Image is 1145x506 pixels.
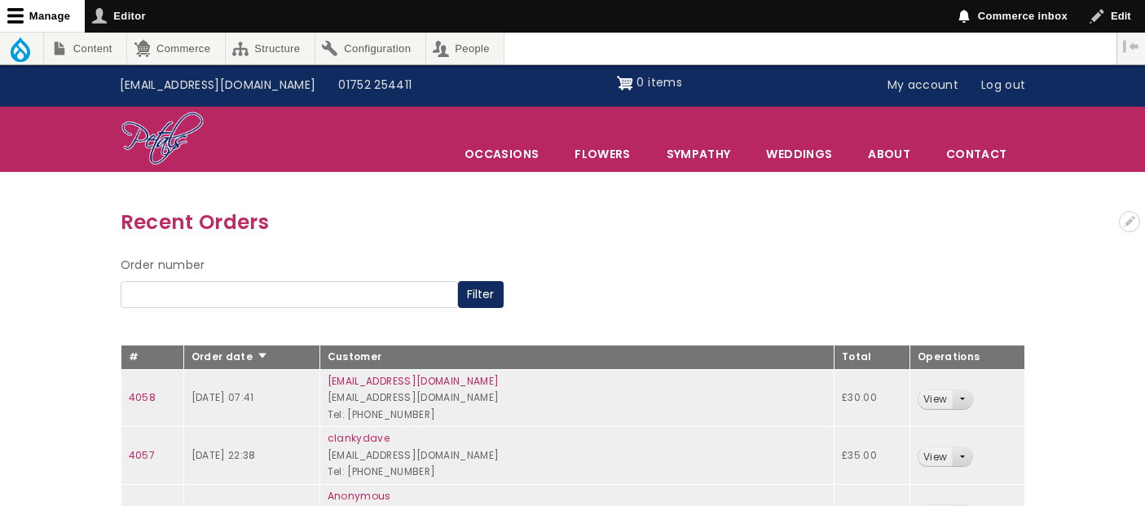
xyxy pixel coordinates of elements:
[192,448,256,462] time: [DATE] 22:38
[458,281,504,309] button: Filter
[121,345,183,370] th: #
[835,427,910,485] td: £35.00
[121,206,1025,238] h3: Recent Orders
[315,33,425,64] a: Configuration
[447,137,556,171] span: Occasions
[929,137,1024,171] a: Contact
[129,448,155,462] a: 4057
[918,447,952,466] a: View
[226,33,315,64] a: Structure
[851,137,927,171] a: About
[328,489,391,503] a: Anonymous
[557,137,647,171] a: Flowers
[328,431,390,445] a: clankydave
[918,390,952,409] a: View
[44,33,126,64] a: Content
[835,345,910,370] th: Total
[127,33,224,64] a: Commerce
[327,70,423,101] a: 01752 254411
[1117,33,1145,60] button: Vertical orientation
[319,345,834,370] th: Customer
[749,137,849,171] span: Weddings
[192,390,254,404] time: [DATE] 07:41
[909,345,1024,370] th: Operations
[319,427,834,485] td: [EMAIL_ADDRESS][DOMAIN_NAME] Tel: [PHONE_NUMBER]
[970,70,1037,101] a: Log out
[121,111,205,168] img: Home
[121,256,205,275] label: Order number
[426,33,504,64] a: People
[835,369,910,427] td: £30.00
[617,70,682,96] a: Shopping cart 0 items
[108,70,328,101] a: [EMAIL_ADDRESS][DOMAIN_NAME]
[1119,211,1140,232] button: Open configuration options
[129,390,156,404] a: 4058
[319,369,834,427] td: [EMAIL_ADDRESS][DOMAIN_NAME] Tel: [PHONE_NUMBER]
[192,350,269,363] a: Order date
[636,74,681,90] span: 0 items
[328,374,500,388] a: [EMAIL_ADDRESS][DOMAIN_NAME]
[617,70,633,96] img: Shopping cart
[876,70,971,101] a: My account
[650,137,748,171] a: Sympathy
